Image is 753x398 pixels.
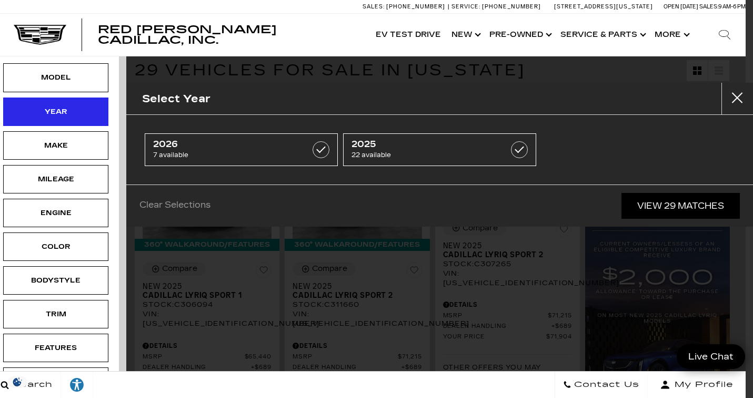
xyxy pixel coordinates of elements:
[9,377,53,392] span: Search
[370,14,446,56] a: EV Test Drive
[153,139,303,150] span: 2026
[555,14,649,56] a: Service & Parts
[484,14,555,56] a: Pre-Owned
[3,98,108,126] div: YearYear
[29,173,82,185] div: Mileage
[3,165,108,193] div: MileageMileage
[3,367,108,396] div: FueltypeFueltype
[14,25,66,45] img: Cadillac Dark Logo with Cadillac White Text
[98,23,277,46] span: Red [PERSON_NAME] Cadillac, Inc.
[352,139,501,150] span: 2025
[664,3,698,10] span: Open [DATE]
[3,266,108,295] div: BodystyleBodystyle
[683,351,739,363] span: Live Chat
[3,232,108,261] div: ColorColor
[29,241,82,253] div: Color
[5,376,29,387] section: Click to Open Cookie Consent Modal
[451,3,480,10] span: Service:
[649,14,693,56] button: More
[386,3,445,10] span: [PHONE_NUMBER]
[3,63,108,92] div: ModelModel
[139,200,210,212] a: Clear Selections
[145,133,338,166] a: 20267 available
[3,300,108,328] div: TrimTrim
[363,3,385,10] span: Sales:
[343,133,536,166] a: 202522 available
[554,3,653,10] a: [STREET_ADDRESS][US_STATE]
[29,140,82,151] div: Make
[153,150,303,160] span: 7 available
[5,376,29,387] img: Opt-Out Icon
[621,193,740,219] a: View 29 Matches
[363,4,448,9] a: Sales: [PHONE_NUMBER]
[3,199,108,227] div: EngineEngine
[142,90,210,108] h2: Select Year
[448,4,544,9] a: Service: [PHONE_NUMBER]
[98,24,360,45] a: Red [PERSON_NAME] Cadillac, Inc.
[61,372,93,398] a: Explore your accessibility options
[352,150,501,160] span: 22 available
[555,372,648,398] a: Contact Us
[482,3,541,10] span: [PHONE_NUMBER]
[699,3,718,10] span: Sales:
[3,131,108,160] div: MakeMake
[704,14,746,56] div: Search
[670,377,734,392] span: My Profile
[677,344,745,369] a: Live Chat
[3,334,108,362] div: FeaturesFeatures
[29,106,82,118] div: Year
[29,342,82,354] div: Features
[718,3,746,10] span: 9 AM-6 PM
[29,72,82,83] div: Model
[721,83,753,114] button: close
[29,308,82,320] div: Trim
[648,372,746,398] button: Open user profile menu
[29,207,82,219] div: Engine
[446,14,484,56] a: New
[29,275,82,286] div: Bodystyle
[571,377,639,392] span: Contact Us
[61,377,93,393] div: Explore your accessibility options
